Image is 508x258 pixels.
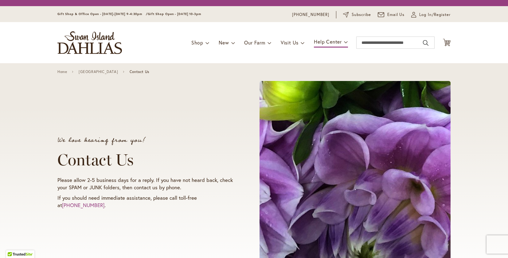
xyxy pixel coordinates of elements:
span: Help Center [314,38,342,45]
span: Gift Shop Open - [DATE] 10-3pm [148,12,201,16]
a: Subscribe [343,12,371,18]
p: Please allow 2-5 business days for a reply. If you have not heard back, check your SPAM or JUNK f... [57,176,236,191]
span: Our Farm [244,39,265,46]
a: [GEOGRAPHIC_DATA] [79,70,118,74]
h1: Contact Us [57,151,236,169]
a: Home [57,70,67,74]
button: Search [423,38,428,48]
span: Log In/Register [419,12,451,18]
span: Gift Shop & Office Open - [DATE]-[DATE] 9-4:30pm / [57,12,148,16]
span: Subscribe [352,12,371,18]
p: If you should need immediate assistance, please call toll-free at . [57,194,236,209]
a: [PHONE_NUMBER] [62,202,104,209]
a: Log In/Register [411,12,451,18]
span: New [219,39,229,46]
p: We love hearing from you! [57,137,236,143]
span: Shop [191,39,203,46]
a: [PHONE_NUMBER] [292,12,329,18]
span: Contact Us [130,70,149,74]
span: Visit Us [281,39,299,46]
a: Email Us [378,12,405,18]
a: store logo [57,31,122,54]
span: Email Us [387,12,405,18]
